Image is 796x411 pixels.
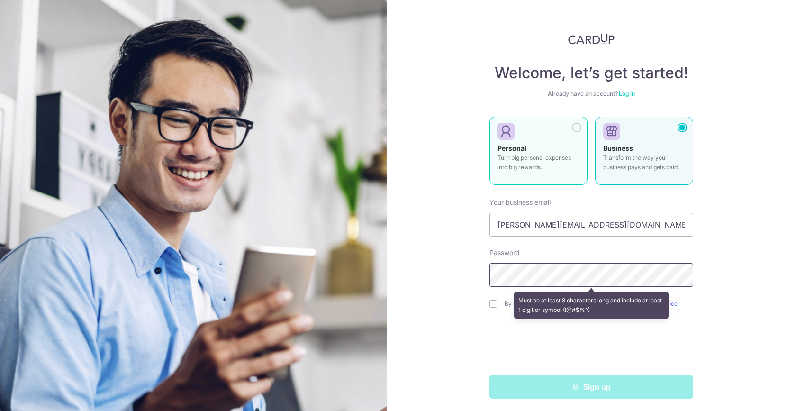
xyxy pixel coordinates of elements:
[595,117,693,191] a: Business Transform the way your business pays and gets paid.
[514,292,669,319] div: Must be at least 8 characters long and include at least 1 digit or symbol (!@#$%^)
[619,90,635,97] a: Log in
[603,144,633,152] strong: Business
[497,144,526,152] strong: Personal
[568,33,615,45] img: CardUp Logo
[497,153,579,172] p: Turn big personal expenses into big rewards.
[489,213,693,237] input: Enter your Email
[489,64,693,82] h4: Welcome, let’s get started!
[489,248,520,257] label: Password
[489,117,588,191] a: Personal Turn big personal expenses into big rewards.
[519,327,663,364] iframe: reCAPTCHA
[489,198,551,207] label: Your business email
[603,153,685,172] p: Transform the way your business pays and gets paid.
[489,90,693,98] div: Already have an account?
